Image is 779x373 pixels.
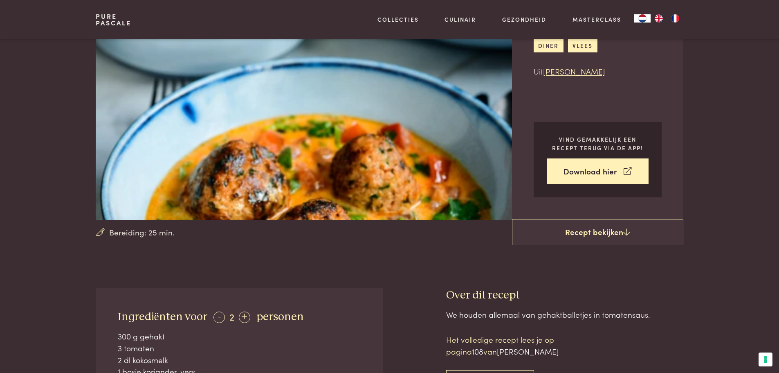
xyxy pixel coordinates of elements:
a: Collecties [377,15,419,24]
span: Bereiding: 25 min. [109,226,175,238]
a: Masterclass [572,15,621,24]
a: Download hier [547,158,649,184]
a: PurePascale [96,13,131,26]
div: 2 dl kokosmelk [118,354,361,366]
span: personen [256,311,304,323]
a: [PERSON_NAME] [543,66,605,77]
div: - [213,312,225,323]
a: NL [634,14,651,23]
a: Gezondheid [502,15,546,24]
a: diner [534,39,563,52]
a: EN [651,14,667,23]
div: + [239,312,250,323]
a: Recept bekijken [512,219,683,245]
span: 2 [229,310,234,323]
div: 300 g gehakt [118,330,361,342]
a: FR [667,14,683,23]
span: Ingrediënten voor [118,311,207,323]
div: Language [634,14,651,23]
a: vlees [568,39,597,52]
button: Uw voorkeuren voor toestemming voor trackingtechnologieën [759,353,772,366]
p: Het volledige recept lees je op pagina van [446,334,585,357]
aside: Language selected: Nederlands [634,14,683,23]
h3: Over dit recept [446,288,683,303]
div: We houden allemaal van gehaktballetjes in tomatensaus. [446,309,683,321]
span: [PERSON_NAME] [497,346,559,357]
p: Vind gemakkelijk een recept terug via de app! [547,135,649,152]
ul: Language list [651,14,683,23]
span: 108 [472,346,483,357]
div: 3 tomaten [118,342,361,354]
p: Uit [534,66,662,77]
a: Culinair [445,15,476,24]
